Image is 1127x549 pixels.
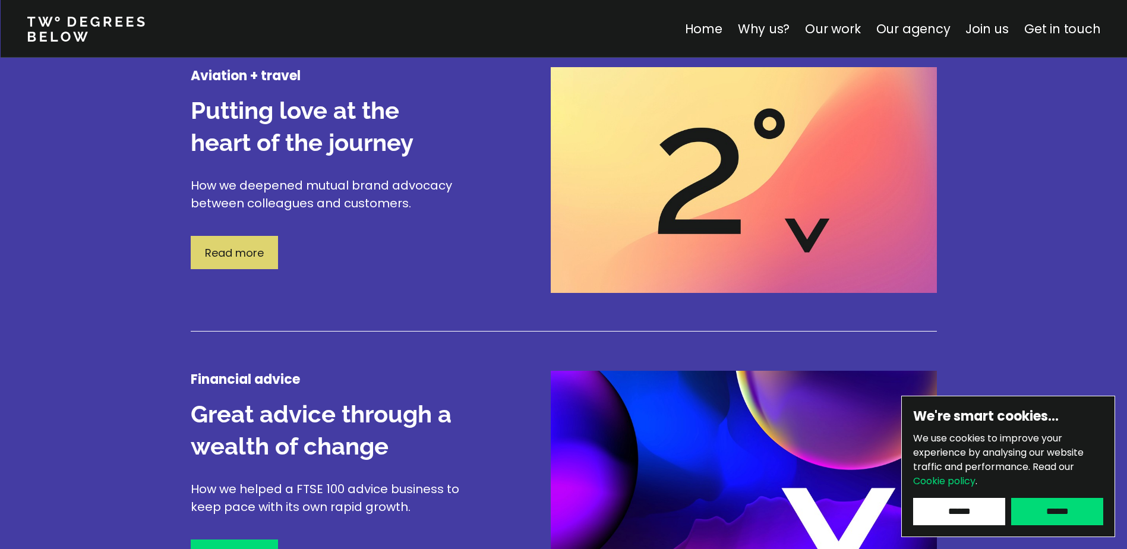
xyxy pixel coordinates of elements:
p: How we helped a FTSE 100 advice business to keep pace with its own rapid growth. [191,480,464,516]
p: We use cookies to improve your experience by analysing our website traffic and performance. [913,431,1103,488]
a: Our work [805,20,860,37]
h3: Putting love at the heart of the journey [191,94,464,159]
a: Cookie policy [913,474,976,488]
p: Read more [205,245,264,261]
a: Why us? [737,20,790,37]
a: Home [684,20,722,37]
p: How we deepened mutual brand advocacy between colleagues and customers. [191,176,464,212]
h6: We're smart cookies… [913,408,1103,425]
a: Join us [965,20,1009,37]
h3: Great advice through a wealth of change [191,398,464,462]
a: Get in touch [1024,20,1100,37]
span: Read our . [913,460,1074,488]
a: Aviation + travelPutting love at the heart of the journeyHow we deepened mutual brand advocacy be... [191,67,937,365]
h4: Financial advice [191,371,464,389]
h4: Aviation + travel [191,67,464,85]
a: Our agency [876,20,950,37]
